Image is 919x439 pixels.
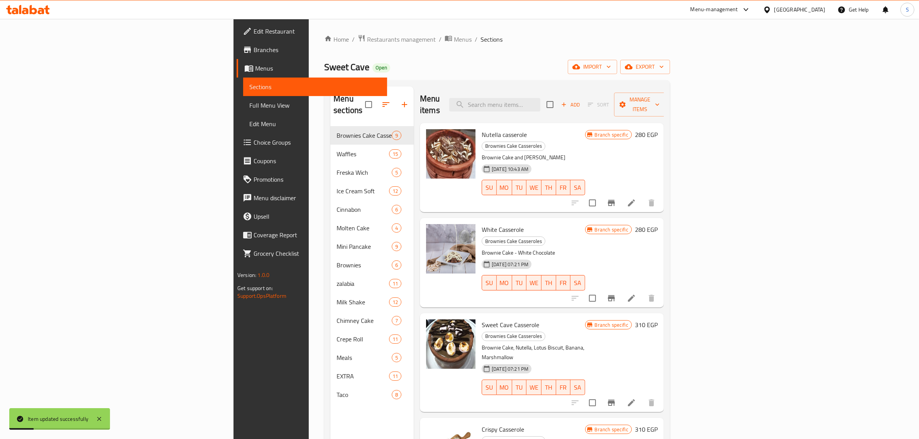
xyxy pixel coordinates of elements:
[558,99,583,111] span: Add item
[330,293,414,311] div: Milk Shake12
[556,180,571,195] button: FR
[392,242,401,251] div: items
[482,332,545,341] span: Brownies Cake Casseroles
[906,5,909,14] span: S
[497,380,512,395] button: MO
[237,59,387,78] a: Menus
[254,27,381,36] span: Edit Restaurant
[556,380,571,395] button: FR
[642,194,661,212] button: delete
[337,242,392,251] span: Mini Pancake
[337,279,389,288] span: zalabia
[627,398,636,407] a: Edit menu item
[237,189,387,207] a: Menu disclaimer
[337,390,392,399] span: Taco
[482,129,527,140] span: Nutella casserole
[620,60,670,74] button: export
[389,279,401,288] div: items
[254,212,381,221] span: Upsell
[602,289,621,307] button: Branch-specific-item
[489,261,531,268] span: [DATE] 07:21 PM
[392,223,401,233] div: items
[237,226,387,244] a: Coverage Report
[627,198,636,208] a: Edit menu item
[330,163,414,182] div: Freska Wich5
[243,115,387,133] a: Edit Menu
[482,424,524,435] span: Crispy Casserole
[330,311,414,330] div: Chimney Cake7
[389,371,401,381] div: items
[237,283,273,293] span: Get support on:
[574,382,582,393] span: SA
[482,343,585,362] p: Brownie Cake, Nutella, Lotus Biscuit, Banana, Marshmallow
[574,62,611,72] span: import
[512,275,527,290] button: TU
[337,205,392,214] span: Cinnabon
[237,133,387,152] a: Choice Groups
[482,248,585,258] p: Brownie Cake - White Chocolate
[254,138,381,147] span: Choice Groups
[426,129,476,179] img: Nutella casserole
[620,95,660,114] span: Manage items
[635,424,658,435] h6: 310 EGP
[392,391,401,398] span: 8
[592,321,631,329] span: Branch specific
[691,5,738,14] div: Menu-management
[392,132,401,139] span: 9
[330,385,414,404] div: Taco8
[330,330,414,348] div: Crepe Roll11
[512,180,527,195] button: TU
[545,382,553,393] span: TH
[426,224,476,274] img: White Casserole
[249,101,381,110] span: Full Menu View
[392,169,401,176] span: 5
[324,34,670,44] nav: breadcrumb
[439,35,442,44] li: /
[389,297,401,307] div: items
[392,262,401,269] span: 6
[330,237,414,256] div: Mini Pancake9
[602,194,621,212] button: Branch-specific-item
[584,290,601,306] span: Select to update
[337,186,389,196] span: Ice Cream Soft
[482,153,585,162] p: Brownie Cake and [PERSON_NAME]
[530,182,538,193] span: WE
[389,187,401,195] span: 12
[485,382,493,393] span: SU
[454,35,472,44] span: Menus
[500,182,509,193] span: MO
[337,353,392,362] span: Meals
[395,95,414,114] button: Add section
[337,223,392,233] span: Molten Cake
[337,371,389,381] span: EXTRA
[392,225,401,232] span: 4
[542,380,556,395] button: TH
[254,175,381,184] span: Promotions
[602,393,621,412] button: Branch-specific-item
[482,224,524,235] span: White Casserole
[237,244,387,263] a: Grocery Checklist
[337,131,392,140] span: Brownies Cake Casseroles
[542,96,558,113] span: Select section
[237,270,256,280] span: Version:
[249,82,381,91] span: Sections
[559,382,568,393] span: FR
[257,270,269,280] span: 1.0.0
[482,142,545,150] span: Brownies Cake Casseroles
[237,170,387,189] a: Promotions
[568,60,617,74] button: import
[482,275,496,290] button: SU
[526,380,542,395] button: WE
[574,277,582,289] span: SA
[497,275,512,290] button: MO
[482,237,545,246] span: Brownies Cake Casseroles
[614,93,666,117] button: Manage items
[337,149,389,159] span: Waffles
[28,415,88,423] div: Item updated successfully
[358,34,436,44] a: Restaurants management
[243,78,387,96] a: Sections
[389,150,401,158] span: 15
[337,334,389,344] div: Crepe Roll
